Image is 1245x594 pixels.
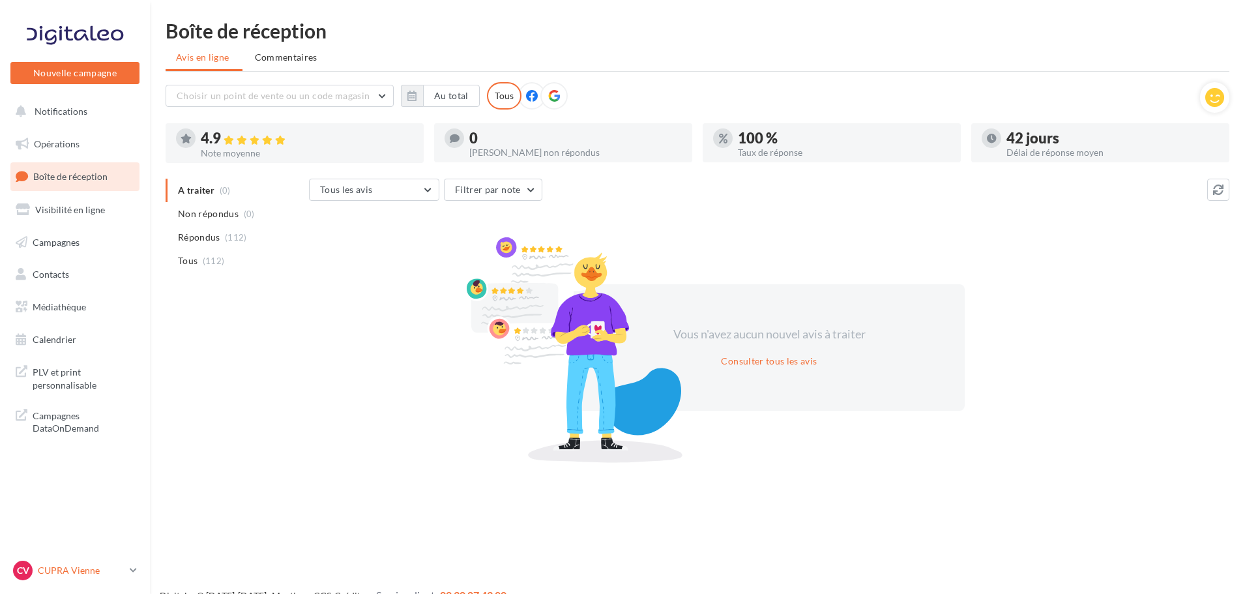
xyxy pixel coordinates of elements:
[33,269,69,280] span: Contacts
[8,293,142,321] a: Médiathèque
[444,179,542,201] button: Filtrer par note
[35,106,87,117] span: Notifications
[8,229,142,256] a: Campagnes
[33,334,76,345] span: Calendrier
[716,353,822,369] button: Consulter tous les avis
[320,184,373,195] span: Tous les avis
[178,254,198,267] span: Tous
[178,207,239,220] span: Non répondus
[8,130,142,158] a: Opérations
[1006,131,1219,145] div: 42 jours
[33,407,134,435] span: Campagnes DataOnDemand
[469,131,682,145] div: 0
[38,564,124,577] p: CUPRA Vienne
[35,204,105,215] span: Visibilité en ligne
[8,358,142,396] a: PLV et print personnalisable
[33,301,86,312] span: Médiathèque
[401,85,480,107] button: Au total
[8,98,137,125] button: Notifications
[178,231,220,244] span: Répondus
[8,261,142,288] a: Contacts
[8,196,142,224] a: Visibilité en ligne
[738,148,950,157] div: Taux de réponse
[177,90,370,101] span: Choisir un point de vente ou un code magasin
[203,256,225,266] span: (112)
[17,564,29,577] span: CV
[738,131,950,145] div: 100 %
[8,402,142,440] a: Campagnes DataOnDemand
[225,232,247,243] span: (112)
[166,21,1229,40] div: Boîte de réception
[34,138,80,149] span: Opérations
[33,171,108,182] span: Boîte de réception
[201,131,413,146] div: 4.9
[33,363,134,391] span: PLV et print personnalisable
[255,52,317,63] span: Commentaires
[487,82,521,110] div: Tous
[469,148,682,157] div: [PERSON_NAME] non répondus
[33,236,80,247] span: Campagnes
[201,149,413,158] div: Note moyenne
[8,162,142,190] a: Boîte de réception
[244,209,255,219] span: (0)
[423,85,480,107] button: Au total
[10,62,139,84] button: Nouvelle campagne
[657,326,881,343] div: Vous n'avez aucun nouvel avis à traiter
[166,85,394,107] button: Choisir un point de vente ou un code magasin
[8,326,142,353] a: Calendrier
[10,558,139,583] a: CV CUPRA Vienne
[309,179,439,201] button: Tous les avis
[1006,148,1219,157] div: Délai de réponse moyen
